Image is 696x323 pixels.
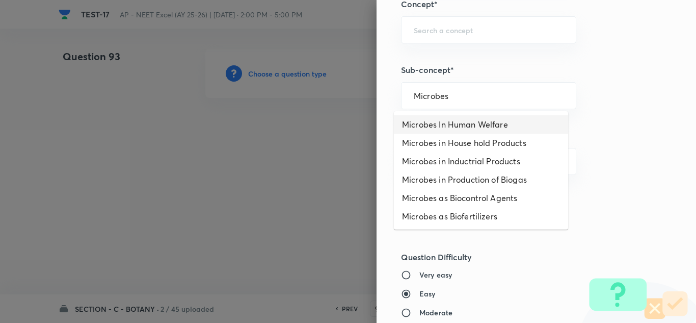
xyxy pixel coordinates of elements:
[394,170,568,189] li: Microbes in Production of Biogas
[419,288,436,299] h6: Easy
[394,207,568,226] li: Microbes as Biofertilizers
[394,152,568,170] li: Microbes in Inductrial Products
[570,29,572,31] button: Open
[401,64,637,76] h5: Sub-concept*
[394,189,568,207] li: Microbes as Biocontrol Agents
[414,91,564,101] input: Search a sub-concept
[419,307,452,318] h6: Moderate
[394,115,568,134] li: Microbes In Human Welfare
[570,95,572,97] button: Close
[401,251,637,263] h5: Question Difficulty
[419,269,452,280] h6: Very easy
[414,25,564,35] input: Search a concept
[394,134,568,152] li: Microbes in House hold Products
[570,161,572,163] button: Open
